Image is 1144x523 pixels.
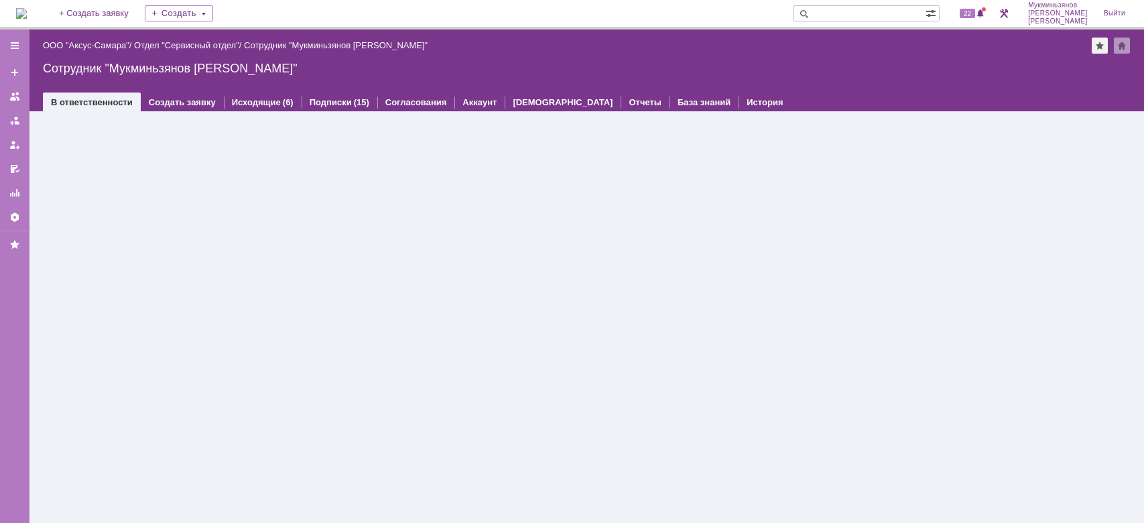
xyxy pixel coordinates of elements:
img: logo [16,8,27,19]
a: Создать заявку [4,62,25,83]
div: / [43,40,134,50]
a: ООО "Аксус-Самара" [43,40,129,50]
a: Заявки на командах [4,86,25,107]
a: Аккаунт [462,97,497,107]
span: Мукминьзянов [1028,1,1088,9]
a: Мои согласования [4,158,25,180]
a: Отдел "Сервисный отдел" [134,40,239,50]
div: Создать [145,5,213,21]
a: Отчеты [629,97,661,107]
a: Перейти на домашнюю страницу [16,8,27,19]
div: / [134,40,244,50]
a: Мои заявки [4,134,25,156]
a: Согласования [385,97,447,107]
a: Заявки в моей ответственности [4,110,25,131]
a: [DEMOGRAPHIC_DATA] [513,97,613,107]
div: (6) [283,97,294,107]
div: Сотрудник "Мукминьзянов [PERSON_NAME]" [244,40,428,50]
div: Сотрудник "Мукминьзянов [PERSON_NAME]" [43,62,1131,75]
a: Настройки [4,207,25,228]
a: История [747,97,783,107]
a: Исходящие [232,97,281,107]
a: Создать заявку [149,97,216,107]
div: Сделать домашней страницей [1114,38,1130,54]
a: Отчеты [4,182,25,204]
a: База знаний [678,97,730,107]
span: Расширенный поиск [926,6,939,19]
a: Перейти в интерфейс администратора [996,5,1012,21]
span: 22 [960,9,975,18]
a: Подписки [310,97,352,107]
span: [PERSON_NAME] [1028,9,1088,17]
a: В ответственности [51,97,133,107]
span: [PERSON_NAME] [1028,17,1088,25]
div: (15) [354,97,369,107]
div: Добавить в избранное [1092,38,1108,54]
